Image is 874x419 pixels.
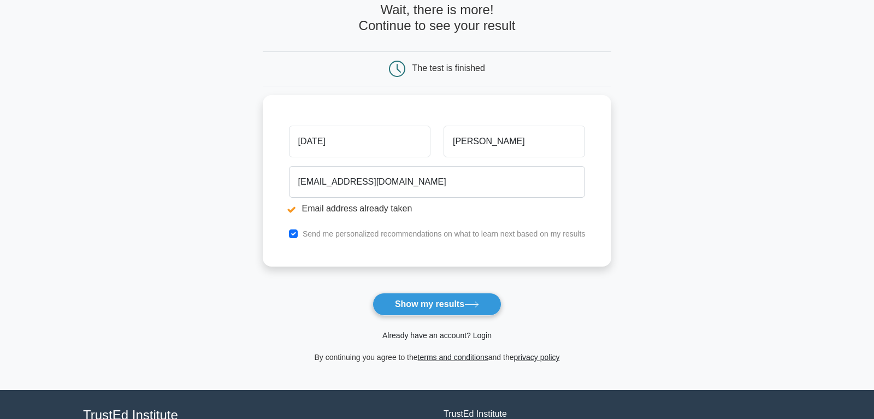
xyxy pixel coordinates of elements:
[444,126,585,157] input: Last name
[289,126,430,157] input: First name
[412,63,485,73] div: The test is finished
[303,229,586,238] label: Send me personalized recommendations on what to learn next based on my results
[418,353,488,362] a: terms and conditions
[373,293,501,316] button: Show my results
[514,353,560,362] a: privacy policy
[289,166,586,198] input: Email
[382,331,492,340] a: Already have an account? Login
[289,202,586,215] li: Email address already taken
[263,2,612,34] h4: Wait, there is more! Continue to see your result
[256,351,618,364] div: By continuing you agree to the and the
